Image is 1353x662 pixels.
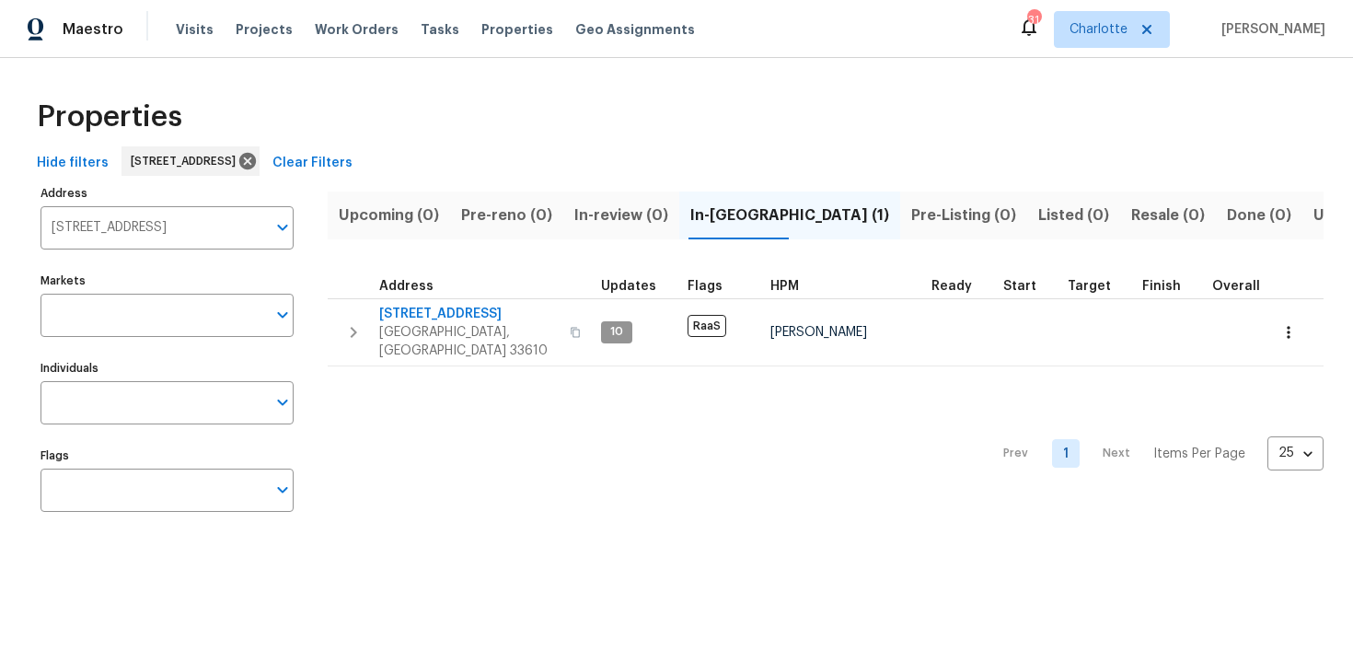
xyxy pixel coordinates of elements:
span: Pre-Listing (0) [911,203,1016,228]
span: HPM [770,280,799,293]
nav: Pagination Navigation [986,377,1324,530]
span: Flags [688,280,723,293]
p: Items Per Page [1153,445,1245,463]
div: 31 [1027,11,1040,29]
span: Work Orders [315,20,399,39]
span: Done (0) [1227,203,1291,228]
span: Visits [176,20,214,39]
span: Geo Assignments [575,20,695,39]
span: [PERSON_NAME] [770,326,867,339]
span: [PERSON_NAME] [1214,20,1325,39]
span: Updates [601,280,656,293]
div: Actual renovation start date [1003,280,1053,293]
button: Open [270,302,295,328]
span: Ready [931,280,972,293]
span: [GEOGRAPHIC_DATA], [GEOGRAPHIC_DATA] 33610 [379,323,559,360]
span: [STREET_ADDRESS] [131,152,243,170]
div: Days past target finish date [1212,280,1277,293]
button: Open [270,389,295,415]
span: Projects [236,20,293,39]
span: 10 [603,324,630,340]
span: Properties [37,108,182,126]
label: Address [40,188,294,199]
div: 25 [1267,429,1324,477]
span: Resale (0) [1131,203,1205,228]
div: Target renovation project end date [1068,280,1127,293]
span: In-[GEOGRAPHIC_DATA] (1) [690,203,889,228]
button: Hide filters [29,146,116,180]
span: Finish [1142,280,1181,293]
span: Start [1003,280,1036,293]
span: Hide filters [37,152,109,175]
div: Earliest renovation start date (first business day after COE or Checkout) [931,280,989,293]
button: Open [270,215,295,240]
span: Properties [481,20,553,39]
button: Open [270,477,295,503]
span: Tasks [421,23,459,36]
span: Target [1068,280,1111,293]
div: Projected renovation finish date [1142,280,1197,293]
span: Overall [1212,280,1260,293]
label: Markets [40,275,294,286]
span: In-review (0) [574,203,668,228]
span: [STREET_ADDRESS] [379,305,559,323]
span: Charlotte [1070,20,1127,39]
label: Individuals [40,363,294,374]
span: Clear Filters [272,152,353,175]
a: Goto page 1 [1052,439,1080,468]
span: Pre-reno (0) [461,203,552,228]
span: Maestro [63,20,123,39]
span: Address [379,280,434,293]
span: Listed (0) [1038,203,1109,228]
button: Clear Filters [265,146,360,180]
label: Flags [40,450,294,461]
div: [STREET_ADDRESS] [121,146,260,176]
span: RaaS [688,315,726,337]
span: Upcoming (0) [339,203,439,228]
